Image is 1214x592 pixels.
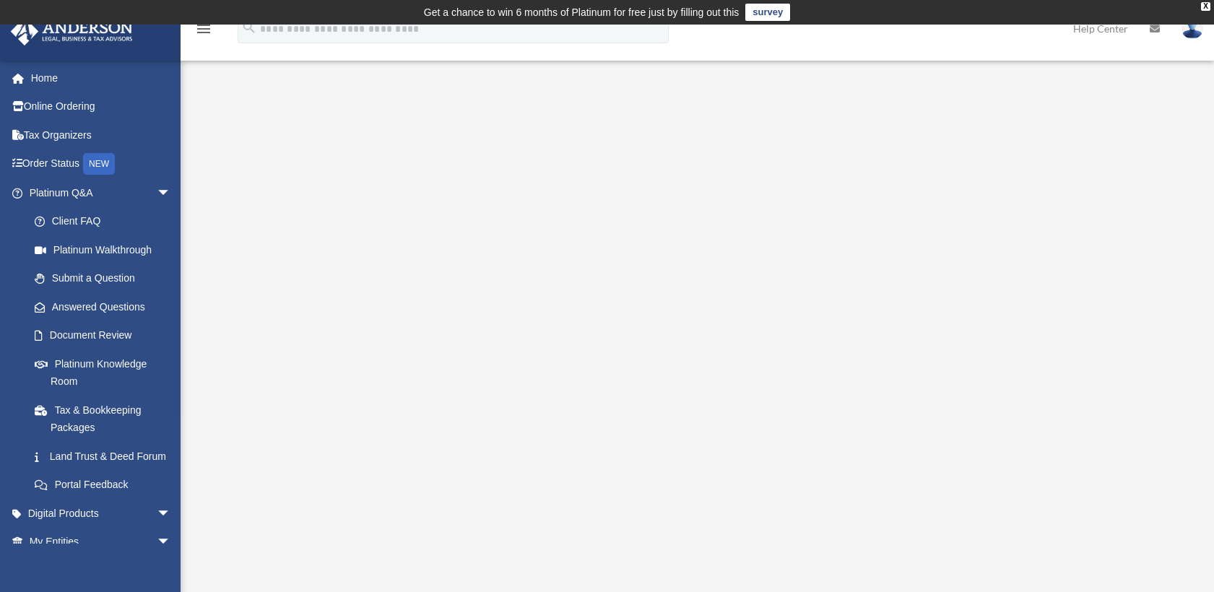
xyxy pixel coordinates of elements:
[20,235,186,264] a: Platinum Walkthrough
[83,153,115,175] div: NEW
[20,264,193,293] a: Submit a Question
[157,178,186,208] span: arrow_drop_down
[1201,2,1210,11] div: close
[10,149,193,179] a: Order StatusNEW
[241,19,257,35] i: search
[20,396,193,442] a: Tax & Bookkeeping Packages
[6,17,137,45] img: Anderson Advisors Platinum Portal
[157,528,186,557] span: arrow_drop_down
[195,25,212,38] a: menu
[20,442,193,471] a: Land Trust & Deed Forum
[157,499,186,528] span: arrow_drop_down
[20,207,193,236] a: Client FAQ
[1182,18,1203,39] img: User Pic
[195,20,212,38] i: menu
[10,528,193,557] a: My Entitiesarrow_drop_down
[745,4,790,21] a: survey
[20,292,193,321] a: Answered Questions
[10,92,193,121] a: Online Ordering
[10,499,193,528] a: Digital Productsarrow_drop_down
[20,471,193,500] a: Portal Feedback
[10,64,193,92] a: Home
[305,116,1085,549] iframe: <span data-mce-type="bookmark" style="display: inline-block; width: 0px; overflow: hidden; line-h...
[10,178,193,207] a: Platinum Q&Aarrow_drop_down
[424,4,740,21] div: Get a chance to win 6 months of Platinum for free just by filling out this
[20,321,193,350] a: Document Review
[10,121,193,149] a: Tax Organizers
[20,349,193,396] a: Platinum Knowledge Room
